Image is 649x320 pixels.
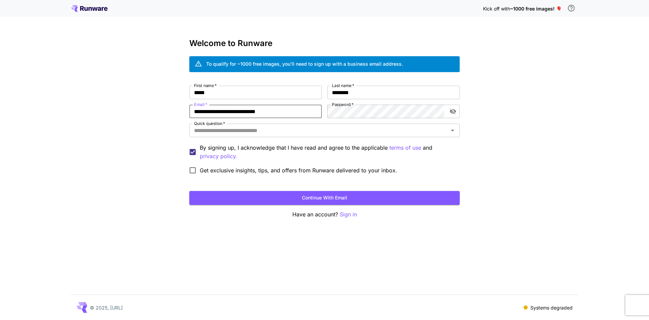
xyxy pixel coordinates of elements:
button: By signing up, I acknowledge that I have read and agree to the applicable terms of use and [200,152,237,161]
p: Systems degraded [530,304,573,311]
label: Email [194,102,207,107]
p: By signing up, I acknowledge that I have read and agree to the applicable and [200,144,454,161]
label: First name [194,83,217,88]
p: © 2025, [URL] [90,304,123,311]
button: Sign in [340,210,357,219]
button: toggle password visibility [447,105,459,118]
span: Kick off with [483,6,510,12]
button: In order to qualify for free credit, you need to sign up with a business email address and click ... [564,1,578,15]
h3: Welcome to Runware [189,39,460,48]
span: ~1000 free images! 🎈 [510,6,562,12]
p: terms of use [389,144,421,152]
label: Last name [332,83,354,88]
button: By signing up, I acknowledge that I have read and agree to the applicable and privacy policy. [389,144,421,152]
span: Get exclusive insights, tips, and offers from Runware delivered to your inbox. [200,166,397,174]
p: Have an account? [189,210,460,219]
label: Quick question [194,121,225,126]
label: Password [332,102,354,107]
div: To qualify for ~1000 free images, you’ll need to sign up with a business email address. [206,60,403,67]
button: Continue with email [189,191,460,205]
p: privacy policy. [200,152,237,161]
button: Open [448,126,457,135]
